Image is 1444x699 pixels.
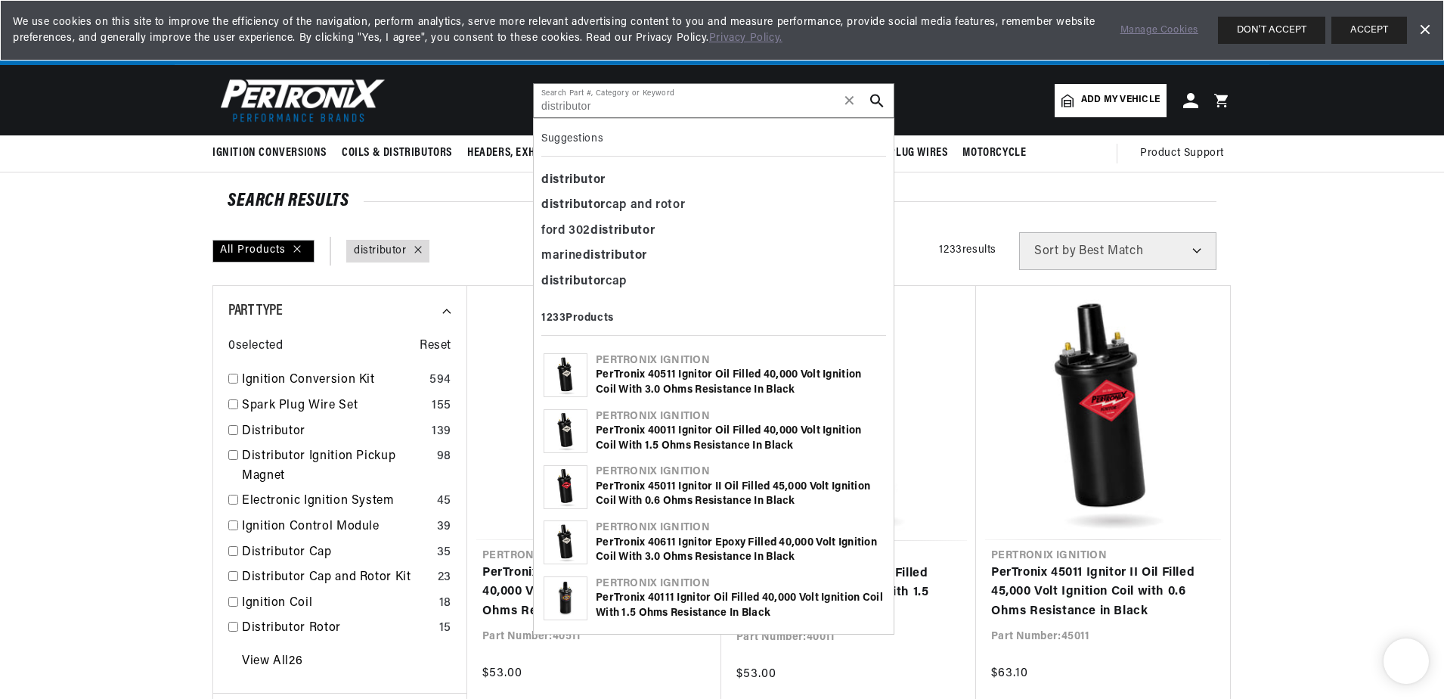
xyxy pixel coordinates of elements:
b: distributor [583,250,647,262]
div: 23 [438,568,451,588]
input: Search Part #, Category or Keyword [534,84,894,117]
summary: Ignition Conversions [212,135,334,171]
span: Sort by [1034,245,1076,257]
a: Add my vehicle [1055,84,1167,117]
a: Distributor Cap and Rotor Kit [242,568,432,588]
div: cap and rotor [541,193,886,219]
div: cap [541,269,886,295]
div: Suggestions [541,126,886,157]
span: Ignition Conversions [212,145,327,161]
button: ACCEPT [1331,17,1407,44]
summary: Coils & Distributors [334,135,460,171]
div: SEARCH RESULTS [228,194,1216,209]
a: Spark Plug Wire Set [242,396,426,416]
summary: Motorcycle [955,135,1033,171]
span: 0 selected [228,337,283,356]
img: PerTronix 40511 Ignitor Oil Filled 40,000 Volt Ignition Coil with 3.0 Ohms Resistance in Black [544,354,587,396]
div: PerTronix 40511 Ignitor Oil Filled 40,000 Volt Ignition Coil with 3.0 Ohms Resistance in Black [596,368,884,397]
span: Coils & Distributors [342,145,452,161]
span: 1233 results [939,244,996,256]
span: Motorcycle [962,145,1026,161]
div: PerTronix 45011 Ignitor II Oil Filled 45,000 Volt Ignition Coil with 0.6 Ohms Resistance in Black [596,480,884,509]
div: PerTronix 40611 Ignitor Epoxy Filled 40,000 Volt Ignition Coil with 3.0 Ohms Resistance in Black [596,536,884,565]
div: Pertronix Ignition [596,464,884,480]
b: 1233 Products [541,312,614,324]
span: Product Support [1140,145,1224,162]
a: Distributor Cap [242,543,431,563]
div: Pertronix Ignition [596,576,884,592]
a: PerTronix 40511 Ignitor Oil Filled 40,000 Volt Ignition Coil with 3.0 Ohms Resistance in Black [482,564,706,622]
b: distributor [541,199,606,211]
a: Distributor Rotor [242,619,433,638]
div: 155 [432,396,451,416]
a: Ignition Control Module [242,517,431,537]
img: PerTronix 45011 Ignitor II Oil Filled 45,000 Volt Ignition Coil with 0.6 Ohms Resistance in Black [544,466,587,508]
div: 98 [437,447,451,467]
span: Spark Plug Wires [856,145,948,161]
span: Headers, Exhausts & Components [467,145,644,161]
a: View All 26 [242,652,302,672]
a: PerTronix 40011 Ignitor Oil Filled 40,000 Volt Ignition Coil with 1.5 Ohms Resistance in Black [736,564,961,623]
a: Electronic Ignition System [242,492,431,511]
b: distributor [590,225,655,237]
summary: Product Support [1140,135,1232,172]
div: marine [541,244,886,269]
div: Pertronix Ignition [596,520,884,536]
a: Dismiss Banner [1413,19,1436,42]
a: PerTronix 45011 Ignitor II Oil Filled 45,000 Volt Ignition Coil with 0.6 Ohms Resistance in Black [991,564,1215,622]
a: Privacy Policy. [709,33,782,44]
button: search button [860,84,894,117]
a: Ignition Coil [242,594,433,614]
a: Distributor Ignition Pickup Magnet [242,447,431,486]
span: Reset [420,337,451,356]
span: We use cookies on this site to improve the efficiency of the navigation, perform analytics, serve... [13,14,1099,46]
span: Add my vehicle [1081,93,1160,107]
summary: Spark Plug Wires [848,135,956,171]
div: Pertronix Ignition [596,409,884,424]
div: 45 [437,492,451,511]
div: All Products [212,240,315,263]
div: 15 [439,619,451,638]
button: DON'T ACCEPT [1218,17,1325,44]
div: 594 [429,371,451,390]
div: Pertronix Ignition [596,353,884,368]
div: 18 [439,594,451,614]
div: PerTronix 40011 Ignitor Oil Filled 40,000 Volt Ignition Coil with 1.5 Ohms Resistance in Black [596,424,884,453]
b: distributor [541,174,606,186]
img: Pertronix [212,74,386,126]
a: distributor [354,243,407,259]
div: 139 [432,422,451,442]
img: PerTronix 40611 Ignitor Epoxy Filled 40,000 Volt Ignition Coil with 3.0 Ohms Resistance in Black [544,521,587,564]
div: PerTronix 40111 Ignitor Oil Filled 40,000 Volt Ignition Coil with 1.5 Ohms Resistance in Black [596,591,884,620]
a: Distributor [242,422,426,442]
b: distributor [541,275,606,287]
div: ford 302 [541,219,886,244]
a: Ignition Conversion Kit [242,371,423,390]
span: Part Type [228,303,282,318]
summary: Headers, Exhausts & Components [460,135,652,171]
img: PerTronix 40111 Ignitor Oil Filled 40,000 Volt Ignition Coil with 1.5 Ohms Resistance in Black [544,577,587,620]
div: 39 [437,517,451,537]
select: Sort by [1019,232,1216,270]
img: PerTronix 40011 Ignitor Oil Filled 40,000 Volt Ignition Coil with 1.5 Ohms Resistance in Black [544,410,587,452]
a: Manage Cookies [1120,23,1198,39]
div: 35 [437,543,451,563]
